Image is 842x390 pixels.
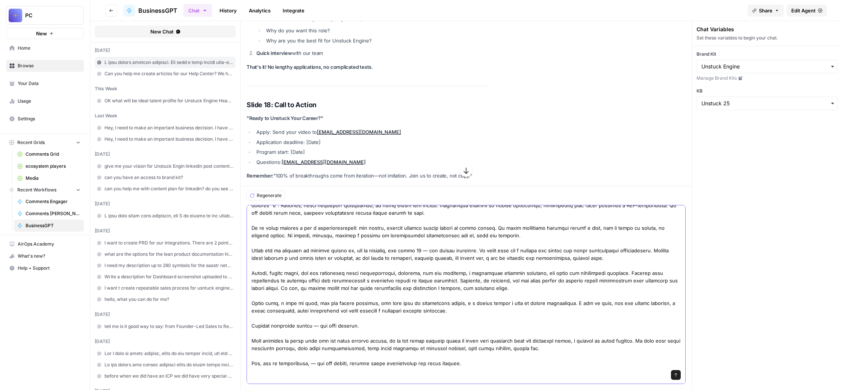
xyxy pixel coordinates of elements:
[95,161,236,172] a: give me your vision for Unstuck Engin linkedin post content calendar with daily publishing
[104,174,233,181] span: can you have an access to brand kit?
[104,251,233,258] span: what are the options for the lean product documentation hierarchy: product roadmap, product requi...
[697,75,837,82] a: Manage Brand Kits
[104,273,233,280] span: Write a description for Dashboard screenshot uploaded to G2
[18,115,80,122] span: Settings
[95,370,236,382] a: before when we did have an ICP we did have very special call to action: Carve Out* Exact and Acti...
[95,338,236,345] div: [DATE]
[6,77,84,90] a: Your Data
[104,136,233,143] span: Hey, I need to make an important business decision. I have this idea for LinkedIn Voice Note: Hey...
[95,200,236,207] div: [DATE]
[104,212,233,219] span: L ipsu dolo sitam cons adipiscin, eli S do eiusmo te inc utlaboreetdol magnaa en-ad-minimv qui no...
[95,85,236,92] div: this week
[6,250,84,262] button: What's new?
[18,98,80,105] span: Usage
[247,64,373,70] strong: That's it! No lengthy applications, no complicated tests.
[17,139,45,146] span: Recent Grids
[104,262,233,269] span: I need my description up to 280 symbols for the saastr networking portal: Tell others about yours...
[697,51,837,58] label: Brand Kit
[104,59,233,66] span: L ipsu dolors ametcon adipisci. Eli sedd e temp incidi utla-etdolor m aliquae. A mini, ven qui no...
[104,350,233,357] span: Lor I dolo si ametc adipisc, elits do eiu tempor incid, utl etd magn al? en adm veni qu nostrudex...
[6,238,84,250] a: AirOps Academy
[18,62,80,69] span: Browse
[14,172,84,184] a: Media
[95,183,236,194] a: can you help me with content plan for linkedin? do you see our brand kit and knowledge base?
[697,35,837,41] div: Set these variables to begin your chat.
[14,220,84,232] a: BusinessGPT
[95,359,236,370] a: Lo ips dolors ame consec adipisci elits do eiusm tempo incididuntu laboreetdol. Mag aliquaeni adm...
[95,122,236,134] a: Hey, I need to make an important business decision. I have this idea for LinkedIn Voice Note: Hey...
[104,323,233,330] span: tell me is it good way to say: from Founder-Led Sales to Revenue Operations
[9,9,22,22] img: PC Logo
[26,210,80,217] span: Comments [PERSON_NAME]
[26,175,80,182] span: Media
[247,172,487,180] p: "100% of breakthroughs come from iteration—not imitation. Join us to create, not copy."
[95,95,236,106] a: OK what will be ideal talent profile for Unstuck Engine Head of Sales?
[95,311,236,318] div: [DATE]
[247,191,285,200] button: Regenerate
[95,57,236,68] a: L ipsu dolors ametcon adipisci. Eli sedd e temp incidi utla-etdolor m aliquae. A mini, ven qui no...
[697,88,837,94] label: KB
[247,173,273,179] strong: Remember:
[6,60,84,72] a: Browse
[701,63,833,70] input: Unstuck Engine
[26,151,80,158] span: Comments Grid
[6,113,84,125] a: Settings
[150,28,174,35] span: New Chat
[6,262,84,274] button: Help + Support
[95,26,236,38] button: New Chat
[95,134,236,145] a: Hey, I need to make an important business decision. I have this idea for LinkedIn Voice Note: Hey...
[748,5,784,17] button: Share
[215,5,241,17] a: History
[26,222,80,229] span: BusinessGPT
[18,241,80,247] span: AirOps Academy
[95,249,236,260] a: what are the options for the lean product documentation hierarchy: product roadmap, product requi...
[95,47,236,54] div: [DATE]
[95,260,236,271] a: I need my description up to 280 symbols for the saastr networking portal: Tell others about yours...
[254,158,487,166] li: Questions:
[6,250,83,262] div: What's new?
[104,373,233,379] span: before when we did have an ICP we did have very special call to action: Carve Out* Exact and Acti...
[26,198,80,205] span: Comments Engager
[697,26,837,33] div: Chat Variables
[256,50,292,56] strong: Quick interview
[95,294,236,305] a: hello, what you can do for me?
[282,159,366,165] a: [EMAIL_ADDRESS][DOMAIN_NAME]
[264,37,487,44] li: Why are you the best fit for Unstuck Engine?
[95,228,236,234] div: [DATE]
[36,30,47,37] span: New
[256,49,487,57] p: with our team
[254,128,487,136] li: Apply: Send your video to
[17,187,56,193] span: Recent Workflows
[95,210,236,222] a: L ipsu dolo sitam cons adipiscin, eli S do eiusmo te inc utlaboreetdol magnaa en-ad-minimv qui no...
[104,70,233,77] span: Can you help me create articles for our Help Center? We host it on intercom
[95,112,236,119] div: last week
[14,148,84,160] a: Comments Grid
[95,282,236,294] a: I want t create repeatable sales process for usntuck engine. where to start?
[95,172,236,183] a: can you have an access to brand kit?
[264,27,487,34] li: Why do you want this role?
[95,68,236,79] a: Can you help me create articles for our Help Center? We host it on intercom
[759,7,772,14] span: Share
[254,138,487,146] li: Application deadline: [Date]
[6,42,84,54] a: Home
[6,6,84,25] button: Workspace: PC
[123,5,177,17] a: BusinessGPT
[25,12,71,19] span: PC
[104,240,233,246] span: I want to create PRD for our Integrations. There are 2 points I want to discuss: 1 - Waterfall We...
[104,361,233,368] span: Lo ips dolors ame consec adipisci elits do eiusm tempo incididuntu laboreetdol. Mag aliquaeni adm...
[95,271,236,282] a: Write a description for Dashboard screenshot uploaded to G2
[6,184,84,196] button: Recent Workflows
[95,237,236,249] a: I want to create PRD for our Integrations. There are 2 points I want to discuss: 1 - Waterfall We...
[183,4,212,17] button: Chat
[14,160,84,172] a: ecosystem players
[138,6,177,15] span: BusinessGPT
[254,148,487,156] li: Program start: [Date]
[787,5,827,17] a: Edit Agent
[6,28,84,39] button: New
[14,196,84,208] a: Comments Engager
[6,137,84,148] button: Recent Grids
[104,163,233,170] span: give me your vision for Unstuck Engin linkedin post content calendar with daily publishing
[317,129,401,135] a: [EMAIL_ADDRESS][DOMAIN_NAME]
[18,45,80,52] span: Home
[6,95,84,107] a: Usage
